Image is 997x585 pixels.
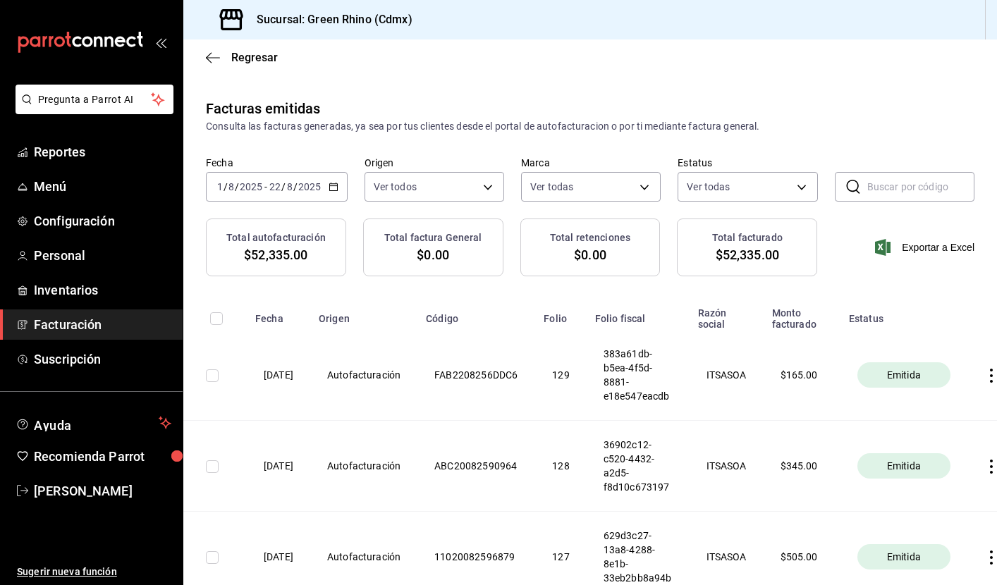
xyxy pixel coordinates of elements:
[38,92,152,107] span: Pregunta a Parrot AI
[840,299,967,330] th: Estatus
[374,180,417,194] span: Ver todos
[690,330,764,421] th: ITSASOA
[247,421,310,512] th: [DATE]
[34,142,171,161] span: Reportes
[535,421,586,512] th: 128
[521,158,661,168] label: Marca
[587,299,690,330] th: Folio fiscal
[587,421,690,512] th: 36902c12-c520-4432-a2d5-f8d10c673197
[206,158,348,168] label: Fecha
[878,239,974,256] button: Exportar a Excel
[716,245,779,264] span: $52,335.00
[34,177,171,196] span: Menú
[226,230,326,245] h3: Total autofacturación
[535,330,586,421] th: 129
[10,102,173,117] a: Pregunta a Parrot AI
[228,181,235,192] input: --
[34,350,171,369] span: Suscripción
[764,421,840,512] th: $ 345.00
[310,421,417,512] th: Autofacturación
[244,245,307,264] span: $52,335.00
[550,230,630,245] h3: Total retenciones
[530,180,573,194] span: Ver todas
[34,246,171,265] span: Personal
[264,181,267,192] span: -
[417,330,535,421] th: FAB2208256DDC6
[690,299,764,330] th: Razón social
[310,330,417,421] th: Autofacturación
[231,51,278,64] span: Regresar
[17,565,171,579] span: Sugerir nueva función
[34,447,171,466] span: Recomienda Parrot
[245,11,412,28] h3: Sucursal: Green Rhino (Cdmx)
[881,368,926,382] span: Emitida
[881,550,926,564] span: Emitida
[764,330,840,421] th: $ 165.00
[281,181,286,192] span: /
[224,181,228,192] span: /
[206,119,974,134] div: Consulta las facturas generadas, ya sea por tus clientes desde el portal de autofacturacion o por...
[206,98,320,119] div: Facturas emitidas
[286,181,293,192] input: --
[712,230,783,245] h3: Total facturado
[247,330,310,421] th: [DATE]
[535,299,586,330] th: Folio
[574,245,606,264] span: $0.00
[417,421,535,512] th: ABC20082590964
[678,158,817,168] label: Estatus
[269,181,281,192] input: --
[34,211,171,230] span: Configuración
[34,481,171,500] span: [PERSON_NAME]
[881,459,926,473] span: Emitida
[690,421,764,512] th: ITSASOA
[417,299,535,330] th: Código
[34,281,171,300] span: Inventarios
[34,414,153,431] span: Ayuda
[365,158,504,168] label: Origen
[687,180,730,194] span: Ver todas
[206,51,278,64] button: Regresar
[293,181,298,192] span: /
[417,245,449,264] span: $0.00
[247,299,310,330] th: Fecha
[239,181,263,192] input: ----
[587,330,690,421] th: 383a61db-b5ea-4f5d-8881-e18e547eacdb
[155,37,166,48] button: open_drawer_menu
[384,230,482,245] h3: Total factura General
[310,299,417,330] th: Origen
[867,173,974,201] input: Buscar por código
[34,315,171,334] span: Facturación
[235,181,239,192] span: /
[16,85,173,114] button: Pregunta a Parrot AI
[216,181,224,192] input: --
[298,181,322,192] input: ----
[764,299,840,330] th: Monto facturado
